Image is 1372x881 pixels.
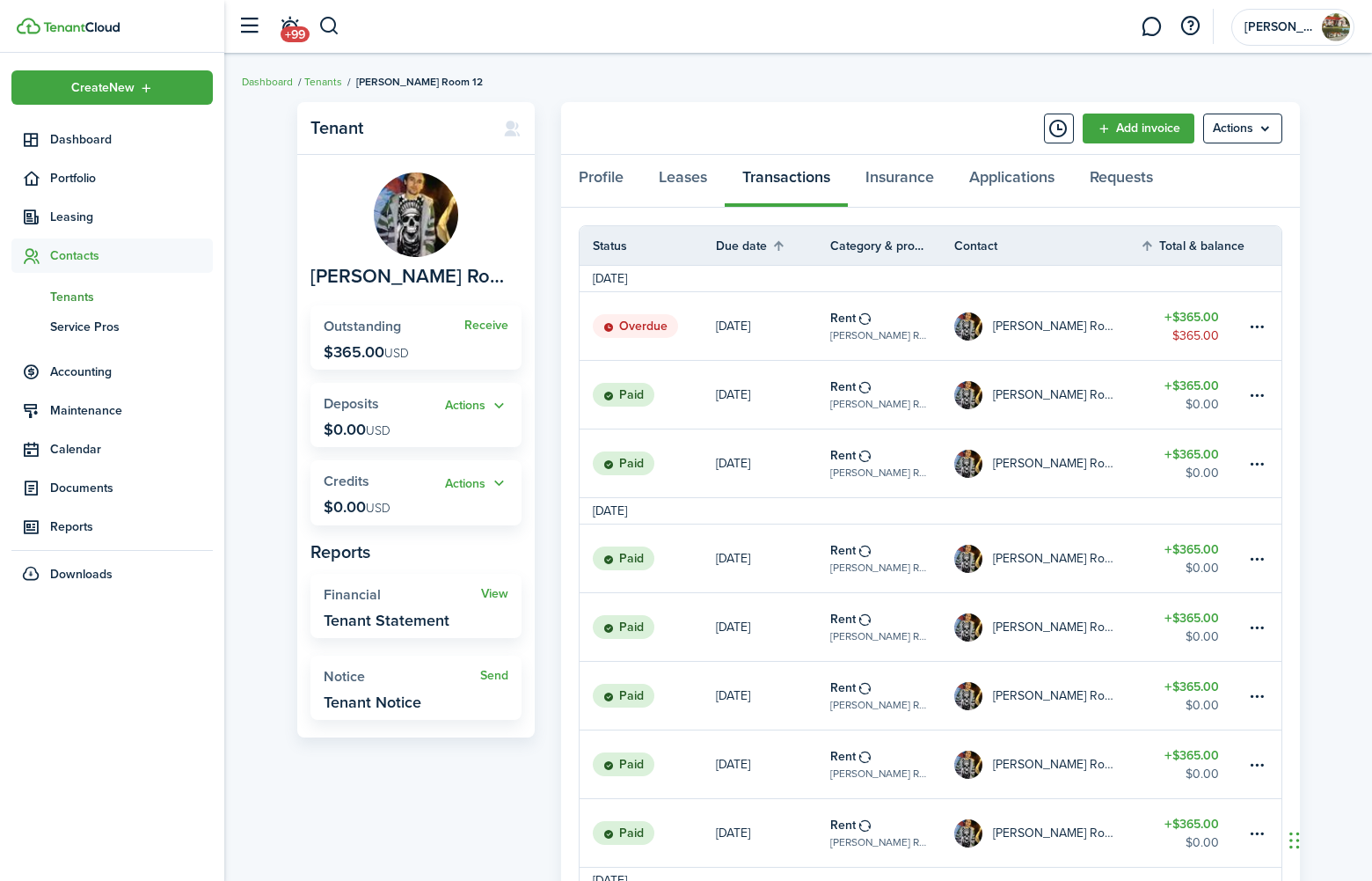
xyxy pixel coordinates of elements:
[830,292,954,360] a: Rent[PERSON_NAME] Rentals, Unit 12
[232,10,266,43] button: Open sidebar
[1289,814,1300,867] div: Drag
[580,593,716,661] a: Paid
[1203,114,1282,143] menu-btn: Actions
[374,173,458,257] img: Jason Phillips Room 12
[1140,525,1245,592] a: $365.00$0.00
[716,662,830,730] a: [DATE]
[830,446,856,465] table-info-title: Rent
[11,312,213,341] a: Service Pros
[580,237,716,255] th: Status
[716,549,750,568] p: [DATE]
[1244,21,1315,33] span: Steele's
[580,502,640,520] td: [DATE]
[384,344,409,363] span: USD
[954,662,1141,730] a: Jason Phillips Room 12[PERSON_NAME] Room 12
[11,122,213,157] a: Dashboard
[952,155,1072,208] a: Applications
[1186,628,1219,646] table-amount-description: $0.00
[716,385,750,404] p: [DATE]
[50,169,213,187] span: Portfolio
[954,312,982,341] img: Jason Phillips Room 12
[954,381,982,409] img: Jason Phillips Room 12
[1140,593,1245,661] a: $365.00$0.00
[1164,609,1219,628] table-amount-title: $365.00
[830,396,928,412] table-subtitle: [PERSON_NAME] Rentals, Unit 12
[716,593,830,661] a: [DATE]
[464,319,508,333] widget-stats-action: Receive
[50,288,213,306] span: Tenants
[580,662,716,730] a: Paid
[954,730,1141,798] a: Jason Phillips Room 12[PERSON_NAME] Room 12
[993,388,1114,402] table-profile-info-text: [PERSON_NAME] Room 12
[1140,429,1245,497] a: $365.00$0.00
[50,363,213,381] span: Accounting
[1164,746,1219,765] table-amount-title: $365.00
[273,4,306,49] a: Notifications
[366,422,390,440] span: USD
[1164,815,1219,833] table-amount-title: $365.00
[716,686,750,705] p: [DATE]
[830,697,928,713] table-subtitle: [PERSON_NAME] Rentals, Unit 12
[993,319,1114,334] table-profile-info-text: [PERSON_NAME] Room 12
[304,74,342,90] a: Tenants
[716,292,830,360] a: [DATE]
[50,208,213,226] span: Leasing
[356,74,483,90] span: [PERSON_NAME] Room 12
[593,547,654,571] status: Paid
[1072,155,1171,208] a: Requests
[1322,13,1350,41] img: Steele's
[716,824,750,842] p: [DATE]
[1164,445,1219,464] table-amount-title: $365.00
[830,560,928,576] table-subtitle: [PERSON_NAME] Rentals, Unit 12
[716,755,750,774] p: [DATE]
[830,327,928,343] table-subtitle: [PERSON_NAME] Rentals, Unit 12
[593,821,654,846] status: Paid
[1186,833,1219,852] table-amount-description: $0.00
[324,612,449,629] widget-stats-description: Tenant Statement
[324,498,390,516] p: $0.00
[830,361,954,429] a: Rent[PERSON_NAME] Rentals, Unit 12
[1140,730,1245,798] a: $365.00$0.00
[830,465,928,481] table-subtitle: [PERSON_NAME] Rentals, Unit 12
[716,799,830,867] a: [DATE]
[993,457,1114,471] table-profile-info-text: [PERSON_NAME] Room 12
[1140,361,1245,429] a: $365.00$0.00
[1140,662,1245,730] a: $365.00$0.00
[1203,114,1282,143] button: Open menu
[1186,765,1219,783] table-amount-description: $0.00
[1140,799,1245,867] a: $365.00$0.00
[1186,395,1219,414] table-amount-description: $0.00
[1164,308,1219,327] table-amount-title: $365.00
[1175,11,1205,41] button: Open resource center
[954,450,982,478] img: Jason Phillips Room 12
[716,525,830,592] a: [DATE]
[830,730,954,798] a: Rent[PERSON_NAME] Rentals, Unit 12
[17,18,40,34] img: TenantCloud
[830,378,856,396] table-info-title: Rent
[1083,114,1194,143] a: Add invoice
[830,610,856,628] table-info-title: Rent
[310,266,513,288] span: Jason Phillips Room 12
[50,130,213,149] span: Dashboard
[1284,797,1372,881] iframe: Chat Widget
[1140,235,1245,256] th: Sort
[716,454,750,473] p: [DATE]
[830,834,928,850] table-subtitle: [PERSON_NAME] Rentals, Unit 12
[445,474,508,494] button: Open menu
[1164,540,1219,559] table-amount-title: $365.00
[324,471,369,491] span: Credits
[1044,114,1074,143] button: Timeline
[593,615,654,640] status: Paid
[324,669,480,685] widget-stats-title: Notice
[50,518,213,536] span: Reports
[830,237,954,255] th: Category & property
[324,343,409,361] p: $365.00
[954,292,1141,360] a: Jason Phillips Room 12[PERSON_NAME] Room 12
[830,309,856,327] table-info-title: Rent
[50,479,213,497] span: Documents
[11,510,213,544] a: Reports
[1172,327,1219,345] table-amount-description: $365.00
[580,799,716,867] a: Paid
[71,82,135,94] span: Create New
[830,816,856,834] table-info-title: Rent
